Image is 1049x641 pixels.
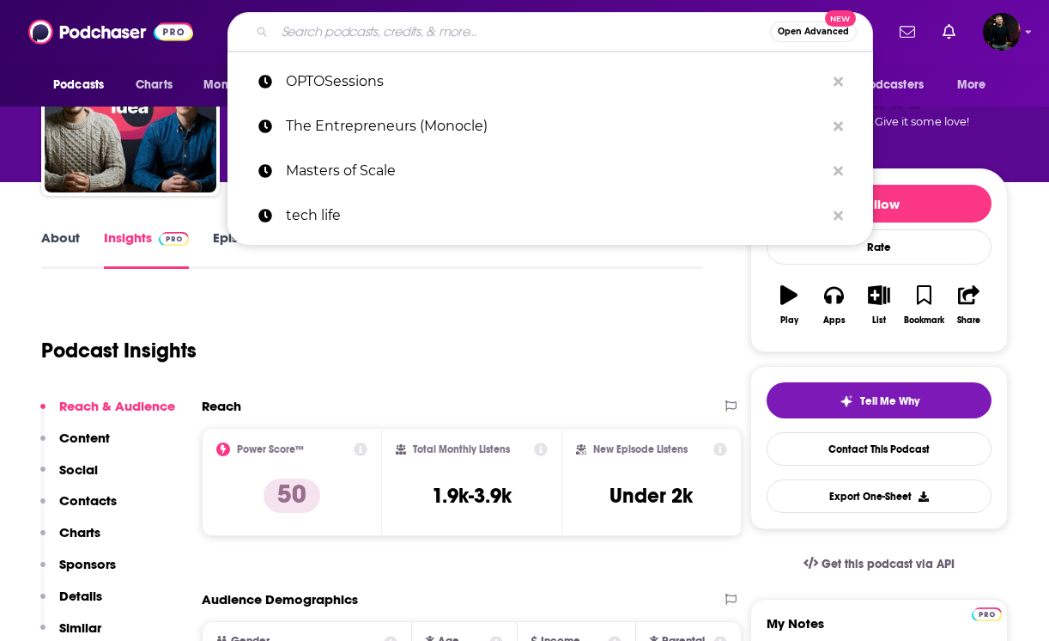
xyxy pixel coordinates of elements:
[957,73,986,97] span: More
[40,492,117,524] button: Contacts
[872,315,886,326] div: List
[983,13,1021,51] img: User Profile
[136,73,173,97] span: Charts
[823,315,846,326] div: Apps
[202,398,241,414] h2: Reach
[901,274,946,336] button: Bookmark
[275,18,770,46] input: Search podcasts, credits, & more...
[323,229,373,269] a: Reviews
[40,524,100,556] button: Charts
[822,557,955,571] span: Get this podcast via API
[533,229,575,269] a: Similar
[767,479,991,513] button: Export One-Sheet
[767,432,991,466] a: Contact This Podcast
[203,73,264,97] span: Monitoring
[860,394,919,408] span: Tell Me Why
[397,229,441,269] a: Credits
[40,430,110,461] button: Content
[40,461,98,493] button: Social
[830,69,949,101] button: open menu
[59,398,175,414] p: Reach & Audience
[780,315,798,326] div: Play
[904,315,944,326] div: Bookmark
[841,73,924,97] span: For Podcasters
[227,59,873,104] a: OPTOSessions
[778,27,849,36] span: Open Advanced
[936,17,962,46] a: Show notifications dropdown
[227,12,873,52] div: Search podcasts, credits, & more...
[790,543,968,585] a: Get this podcast via API
[40,398,175,430] button: Reach & Audience
[28,15,193,48] img: Podchaser - Follow, Share and Rate Podcasts
[983,13,1021,51] button: Show profile menu
[227,193,873,238] a: tech life
[767,382,991,418] button: tell me why sparkleTell Me Why
[53,73,104,97] span: Podcasts
[432,483,512,509] h3: 1.9k-3.9k
[767,229,991,265] div: Rate
[104,229,189,269] a: InsightsPodchaser Pro
[840,394,853,408] img: tell me why sparkle
[893,17,922,46] a: Show notifications dropdown
[227,104,873,149] a: The Entrepreneurs (Monocle)
[811,274,856,336] button: Apps
[957,315,980,326] div: Share
[593,443,688,455] h2: New Episode Listens
[767,185,991,223] button: Follow
[264,479,320,513] p: 50
[41,229,80,269] a: About
[945,69,1008,101] button: open menu
[857,274,901,336] button: List
[789,115,969,128] span: Good podcast? Give it some love!
[972,605,1002,621] a: Pro website
[286,59,825,104] p: OPTOSessions
[159,232,189,246] img: Podchaser Pro
[983,13,1021,51] span: Logged in as davidajsavage
[59,430,110,446] p: Content
[237,443,304,455] h2: Power Score™
[947,274,991,336] button: Share
[40,588,102,620] button: Details
[825,10,856,27] span: New
[40,556,116,588] button: Sponsors
[59,556,116,572] p: Sponsors
[972,607,1002,621] img: Podchaser Pro
[59,492,117,509] p: Contacts
[202,591,358,607] h2: Audience Demographics
[767,274,811,336] button: Play
[59,524,100,540] p: Charts
[59,461,98,478] p: Social
[191,69,287,101] button: open menu
[41,69,126,101] button: open menu
[59,588,102,604] p: Details
[413,443,510,455] h2: Total Monthly Listens
[286,193,825,238] p: tech life
[609,483,693,509] h3: Under 2k
[465,229,508,269] a: Lists1
[770,21,857,42] button: Open AdvancedNew
[45,21,216,192] img: Opto Sessions – Invest in the Next Big Idea
[124,69,183,101] a: Charts
[227,149,873,193] a: Masters of Scale
[41,338,197,363] h1: Podcast Insights
[286,149,825,193] p: Masters of Scale
[59,620,101,636] p: Similar
[286,104,825,149] p: The Entrepreneurs (Monocle)
[213,229,299,269] a: Episodes258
